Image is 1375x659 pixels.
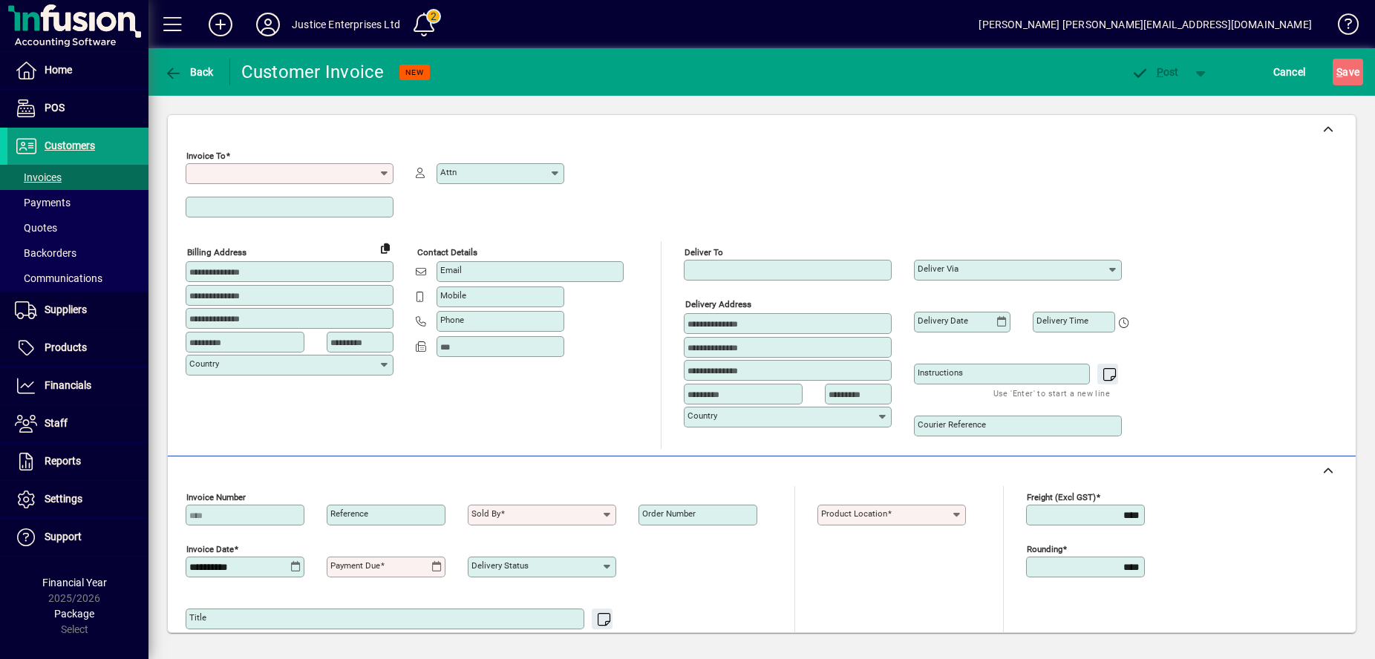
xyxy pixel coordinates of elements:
span: Financials [45,379,91,391]
button: Cancel [1270,59,1310,85]
span: Payments [15,197,71,209]
span: Cancel [1273,60,1306,84]
mat-label: Invoice number [186,492,246,502]
div: Customer Invoice [241,60,385,84]
span: Customers [45,140,95,151]
mat-label: Invoice date [186,544,234,554]
button: Profile [244,11,292,38]
span: Reports [45,455,81,467]
span: POS [45,102,65,114]
button: Add [197,11,244,38]
a: Products [7,329,148,367]
span: Financial Year [42,577,107,588]
mat-hint: Use 'Enter' to start a new line [993,384,1110,401]
span: Settings [45,493,82,505]
mat-label: Title [189,612,206,623]
mat-hint: Use 'Enter' to start a new line [488,629,604,646]
div: [PERSON_NAME] [PERSON_NAME][EMAIL_ADDRESS][DOMAIN_NAME] [979,13,1312,36]
mat-label: Deliver To [685,247,723,258]
span: Support [45,531,82,542]
a: Staff [7,405,148,442]
a: Backorders [7,240,148,266]
a: Suppliers [7,292,148,329]
mat-label: Phone [440,315,464,325]
mat-label: Order number [642,508,696,519]
mat-label: Delivery status [471,560,529,571]
span: Package [54,608,94,620]
a: POS [7,90,148,127]
span: Suppliers [45,304,87,315]
mat-label: Reference [330,508,368,519]
span: Quotes [15,222,57,234]
mat-label: Sold by [471,508,500,519]
span: ost [1131,66,1179,78]
span: Products [45,341,87,353]
mat-label: Delivery time [1036,315,1088,326]
mat-label: Courier Reference [918,419,986,430]
span: NEW [405,68,424,77]
button: Save [1333,59,1363,85]
mat-label: Rounding [1027,544,1062,554]
a: Communications [7,266,148,291]
mat-label: Instructions [918,367,963,378]
mat-label: Mobile [440,290,466,301]
span: Communications [15,272,102,284]
span: Staff [45,417,68,429]
a: Home [7,52,148,89]
button: Back [160,59,218,85]
a: Payments [7,190,148,215]
span: ave [1336,60,1359,84]
span: Invoices [15,171,62,183]
span: Home [45,64,72,76]
button: Post [1123,59,1186,85]
mat-label: Invoice To [186,151,226,161]
a: Settings [7,481,148,518]
a: Reports [7,443,148,480]
mat-label: Country [189,358,219,369]
div: Justice Enterprises Ltd [292,13,400,36]
a: Invoices [7,165,148,190]
a: Quotes [7,215,148,240]
mat-label: Delivery date [918,315,968,326]
mat-label: Country [687,410,717,421]
span: S [1336,66,1342,78]
a: Knowledge Base [1327,3,1356,51]
mat-label: Deliver via [918,263,958,274]
app-page-header-button: Back [148,59,230,85]
mat-label: Payment due [330,560,380,571]
mat-label: Email [440,265,462,275]
a: Support [7,519,148,556]
span: Backorders [15,247,76,259]
a: Financials [7,367,148,404]
span: Back [164,66,214,78]
mat-label: Attn [440,167,457,177]
button: Copy to Delivery address [373,236,397,260]
mat-label: Product location [821,508,887,519]
span: P [1157,66,1163,78]
mat-label: Freight (excl GST) [1027,492,1096,502]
